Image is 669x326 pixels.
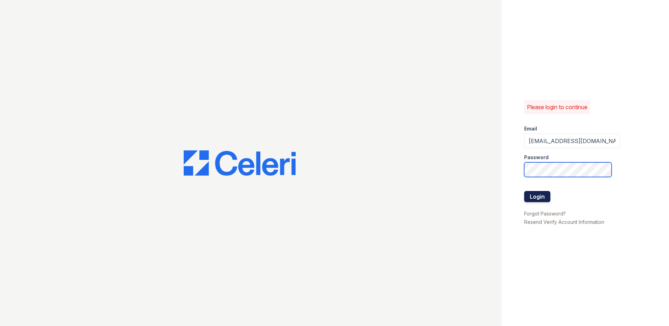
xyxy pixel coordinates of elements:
label: Password [524,154,549,161]
button: Login [524,191,550,202]
a: Resend Verify Account Information [524,219,604,225]
img: CE_Logo_Blue-a8612792a0a2168367f1c8372b55b34899dd931a85d93a1a3d3e32e68fde9ad4.png [184,150,296,176]
a: Forgot Password? [524,211,566,217]
label: Email [524,125,537,132]
p: Please login to continue [527,103,587,111]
